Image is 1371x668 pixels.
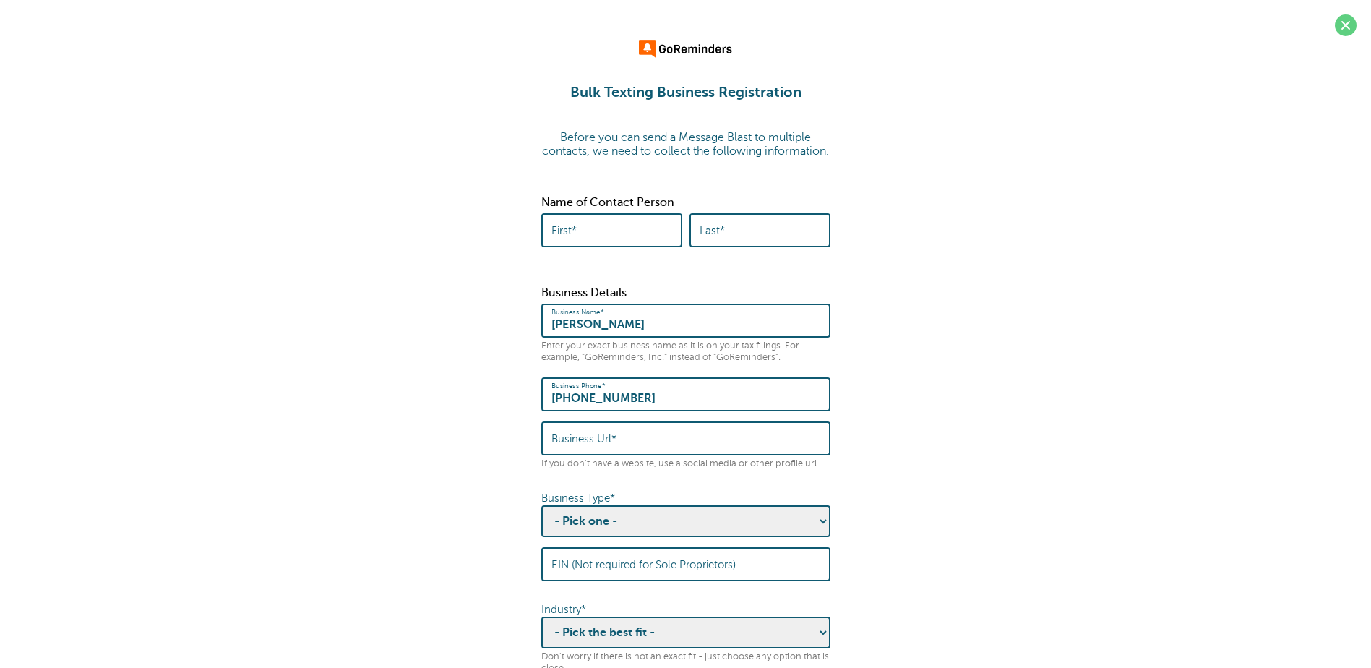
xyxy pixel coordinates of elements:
[551,308,603,317] label: Business Name*
[14,84,1357,101] h1: Bulk Texting Business Registration
[700,224,725,237] label: Last*
[541,286,830,300] p: Business Details
[551,432,616,445] label: Business Url*
[551,224,577,237] label: First*
[551,382,605,390] label: Business Phone*
[541,492,615,504] label: Business Type*
[541,196,830,210] p: Name of Contact Person
[551,558,736,571] label: EIN (Not required for Sole Proprietors)
[541,131,830,158] p: Before you can send a Message Blast to multiple contacts, we need to collect the following inform...
[541,604,586,615] label: Industry*
[541,341,830,363] p: Enter your exact business name as it is on your tax filings. For example, "GoReminders, Inc." ins...
[541,458,830,469] p: If you don't have a website, use a social media or other profile url.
